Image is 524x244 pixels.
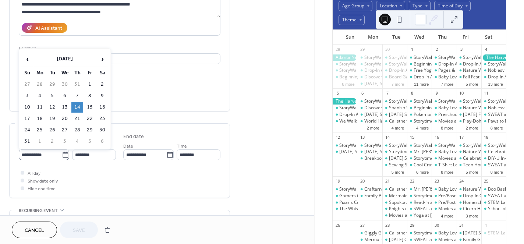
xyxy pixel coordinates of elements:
[459,134,464,140] div: 17
[484,91,489,96] div: 11
[382,105,407,111] div: Spanish Story Time - Westfield Library
[21,68,33,78] th: Su
[407,67,432,74] div: Free Yoga Wednesdays - Flat Fork Creek Park Fishers
[364,61,449,67] div: StoryWalk - [GEOGRAPHIC_DATA] Fishers
[46,102,58,113] td: 12
[358,186,382,192] div: Crafternoon - Carmel Library
[407,105,432,111] div: Beginning Bird Hike - Cool Creek Nature Center
[71,91,83,101] td: 7
[389,118,516,124] div: Calisthenics and Core - [PERSON_NAME][GEOGRAPHIC_DATA]
[457,186,481,192] div: Nature Walks - Grand Junction Plaza
[358,155,382,162] div: Breakpoint - Fishers Library
[407,118,432,124] div: Storytime - Chapter Book Lounge
[385,47,390,52] div: 30
[432,61,456,67] div: Drop-In Activity: Wire Sculptures - Fishers Library
[389,54,492,61] div: StoryWalk - [PERSON_NAME][GEOGRAPHIC_DATA]
[484,134,489,140] div: 18
[335,91,340,96] div: 5
[46,136,58,147] td: 2
[46,113,58,124] td: 19
[364,124,382,131] button: 2 more
[364,105,444,111] div: Discovery Time - [GEOGRAPHIC_DATA]
[22,52,33,66] span: ‹
[364,98,468,105] div: StoryWalk - [PERSON_NAME][GEOGRAPHIC_DATA]
[481,155,506,162] div: DIY-U In-Store Kids Workshops - Lowe's
[484,178,489,184] div: 25
[481,118,506,124] div: Paws to Read - Westfield Library
[96,136,108,147] td: 6
[459,47,464,52] div: 3
[457,61,481,67] div: Drop-In Activity: Wire Sculptures - Fishers Library
[364,74,444,80] div: Discovery Time - [GEOGRAPHIC_DATA]
[457,155,481,162] div: Celebrate Diwali: Festival of Lights - Carmel Library
[360,178,365,184] div: 20
[459,178,464,184] div: 24
[28,177,58,185] span: Show date only
[407,61,432,67] div: Beginning Bird Hike - Strawtown Koteewi Park
[333,186,357,192] div: StoryWalk - Prather Park Carmel
[123,133,144,141] div: End date
[407,54,432,61] div: StoryWalk - Prather Park Carmel
[389,186,516,192] div: Calisthenics and Core - [PERSON_NAME][GEOGRAPHIC_DATA]
[333,105,357,111] div: StoryWalk - Prather Park Carmel
[488,169,506,175] button: 8 more
[335,178,340,184] div: 19
[457,67,481,74] div: Nature Walks - Grand Junction Plaza
[385,134,390,140] div: 14
[84,113,96,124] td: 22
[409,91,415,96] div: 8
[431,30,454,45] div: Thu
[413,169,432,175] button: 6 more
[414,155,481,162] div: Storytime - Chapter Book Lounge
[339,61,443,67] div: StoryWalk - [PERSON_NAME][GEOGRAPHIC_DATA]
[34,113,46,124] td: 18
[364,67,478,74] div: Drop-In Activity: Wire Sculptures - [GEOGRAPHIC_DATA]
[46,125,58,135] td: 26
[438,169,456,175] button: 8 more
[459,91,464,96] div: 10
[382,118,407,124] div: Calisthenics and Core - Prather Park
[339,149,493,155] div: [DATE] Stories Ages [DEMOGRAPHIC_DATA] and up - [GEOGRAPHIC_DATA]
[358,61,382,67] div: StoryWalk - Cumberland Park Fishers
[382,162,407,168] div: Sewing Stuffies for Kids - Fishers Library
[22,23,67,33] button: AI Assistant
[485,81,506,87] button: 13 more
[481,105,506,111] div: Noblesville Farmers Market - Federal Hill Commons
[333,67,357,74] div: StoryWalk - Cumberland Park Fishers
[414,118,481,124] div: Storytime - Chapter Book Lounge
[123,142,133,150] span: Date
[414,105,502,111] div: Beginning Bird Hike - [GEOGRAPHIC_DATA]
[481,74,506,80] div: Drop-In Activity: Wire Sculptures - Fishers Library
[432,118,456,124] div: Movies at Midtown - Midtown Plaza Carmel
[21,136,33,147] td: 31
[407,98,432,105] div: StoryWalk - Prather Park Carmel
[438,155,504,162] div: Movies at [GEOGRAPHIC_DATA]
[21,91,33,101] td: 3
[389,162,471,168] div: Sewing Stuffies for Kids - Fishers Library
[385,30,408,45] div: Tue
[333,193,357,199] div: Gamers Guild For teens and adults - Noblesville Library
[333,149,357,155] div: Sunday Stories Ages 2 and up - Noblesville Library
[358,54,382,61] div: StoryWalk - Prather Park Carmel
[438,162,513,168] div: T-Shirt Loom Basics - Fishers Library
[35,25,62,32] div: AI Assistant
[457,112,481,118] div: Friday Funday - Westfield Library
[339,67,424,74] div: StoryWalk - [GEOGRAPHIC_DATA] Fishers
[84,102,96,113] td: 15
[59,136,71,147] td: 3
[408,30,431,45] div: Wed
[414,193,481,199] div: Storytime - Chapter Book Lounge
[335,134,340,140] div: 12
[481,112,506,118] div: SWEAT at The Yard Outdoor Pilates - Fishers District
[414,54,517,61] div: StoryWalk - [PERSON_NAME][GEOGRAPHIC_DATA]
[389,67,503,74] div: Drop-In Activity: Wire Sculptures - [GEOGRAPHIC_DATA]
[333,199,357,206] div: Pixar's Coco Family Movie - Fishers Library
[481,67,506,74] div: Noblesville Farmers Market - Federal Hill Commons
[488,124,506,131] button: 8 more
[457,118,481,124] div: Play-Doh Maker Station: Monsters - Carmel Library
[59,79,71,90] td: 30
[12,222,57,238] a: Cancel
[385,91,390,96] div: 7
[434,178,439,184] div: 23
[21,125,33,135] td: 24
